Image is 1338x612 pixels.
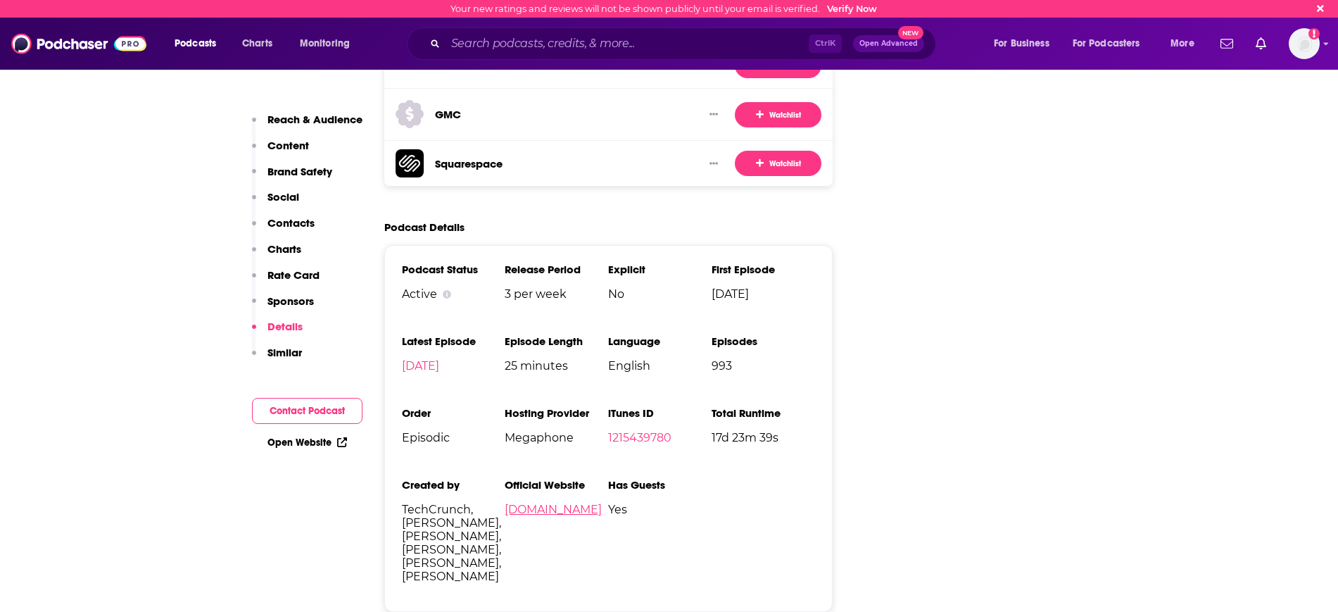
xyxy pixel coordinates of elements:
span: New [898,26,923,39]
p: Rate Card [267,268,320,282]
span: TechCrunch, [PERSON_NAME], [PERSON_NAME], [PERSON_NAME], [PERSON_NAME], [PERSON_NAME] [402,503,505,583]
span: For Business [994,34,1049,54]
h3: Order [402,406,505,420]
a: Verify Now [827,4,877,14]
h3: First Episode [712,263,815,276]
button: Charts [252,242,301,268]
span: Megaphone [505,431,608,444]
p: Similar [267,346,302,359]
span: Monitoring [300,34,350,54]
button: open menu [984,32,1067,55]
h3: Release Period [505,263,608,276]
span: Logged in as MelissaPS [1289,28,1320,59]
button: Show profile menu [1289,28,1320,59]
button: Content [252,139,309,165]
button: Show More Button [704,108,724,122]
h3: Episodes [712,335,815,348]
button: Sponsors [252,294,314,320]
p: Charts [267,242,301,256]
span: 993 [712,359,815,373]
button: Rate Card [252,268,320,294]
a: [DATE] [402,359,439,373]
span: Open Advanced [859,40,918,47]
div: Active [402,287,505,301]
input: Search podcasts, credits, & more... [446,32,809,55]
span: No [608,287,712,301]
button: Show More Button [704,156,724,170]
button: open menu [165,32,234,55]
p: Details [267,320,303,333]
button: Brand Safety [252,165,332,191]
h3: Podcast Status [402,263,505,276]
img: Squarespace logo [396,149,424,177]
a: Charts [233,32,281,55]
p: Sponsors [267,294,314,308]
img: Podchaser - Follow, Share and Rate Podcasts [11,30,146,57]
a: Squarespace [435,157,503,170]
a: GMC [435,108,461,121]
h3: iTunes ID [608,406,712,420]
button: Open AdvancedNew [853,35,924,52]
a: Show notifications dropdown [1250,32,1272,56]
h3: Has Guests [608,478,712,492]
span: Yes [608,503,712,516]
span: Charts [242,34,272,54]
span: Ctrl K [809,35,842,53]
h3: Latest Episode [402,335,505,348]
button: Contacts [252,216,315,242]
svg: Email not verified [1308,28,1320,39]
span: More [1170,34,1194,54]
img: User Profile [1289,28,1320,59]
button: Watchlist [735,102,821,127]
button: Reach & Audience [252,113,362,139]
h3: Episode Length [505,335,608,348]
button: Details [252,320,303,346]
span: [DATE] [712,287,815,301]
span: For Podcasters [1073,34,1140,54]
p: Brand Safety [267,165,332,178]
h2: Podcast Details [384,220,465,234]
a: [DOMAIN_NAME] [505,503,602,516]
h3: Official Website [505,478,608,492]
span: 3 per week [505,287,608,301]
button: Contact Podcast [252,398,362,424]
span: Episodic [402,431,505,444]
a: Open Website [267,437,347,449]
h3: Hosting Provider [505,406,608,420]
span: Podcasts [175,34,216,54]
button: Similar [252,346,302,372]
div: Search podcasts, credits, & more... [420,27,949,60]
p: Reach & Audience [267,113,362,126]
button: open menu [1161,32,1212,55]
span: Watchlist [756,158,801,170]
h3: Explicit [608,263,712,276]
button: open menu [1064,32,1161,55]
p: Social [267,190,299,204]
span: Watchlist [756,109,801,120]
a: 1215439780 [608,431,671,444]
h3: Language [608,335,712,348]
h3: Created by [402,478,505,492]
span: English [608,359,712,373]
p: Content [267,139,309,152]
span: 17d 23m 39s [712,431,815,444]
div: Your new ratings and reviews will not be shown publicly until your email is verified. [450,4,877,14]
button: Watchlist [735,151,821,176]
span: 25 minutes [505,359,608,373]
p: Contacts [267,216,315,230]
a: Show notifications dropdown [1215,32,1239,56]
h3: Total Runtime [712,406,815,420]
button: open menu [290,32,368,55]
button: Social [252,190,299,216]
